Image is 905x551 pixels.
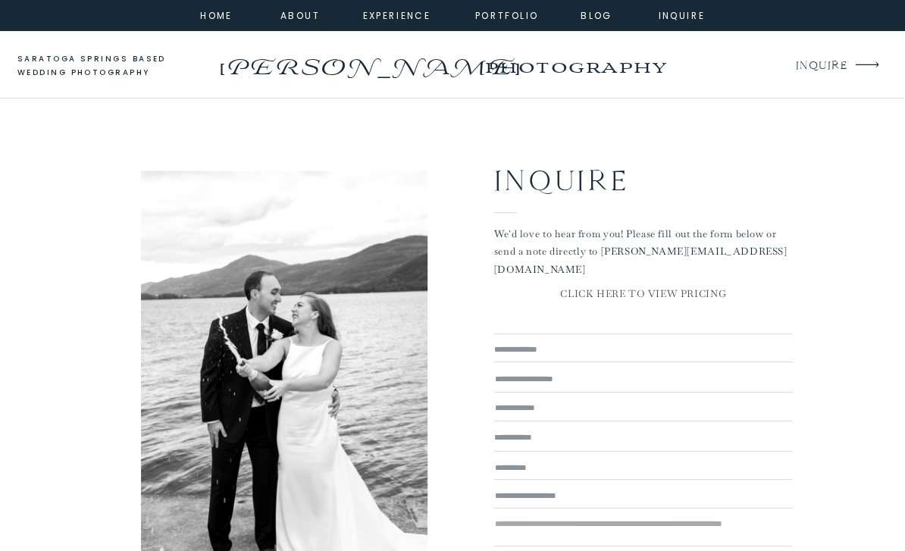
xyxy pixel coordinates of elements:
h2: Inquire [494,158,742,196]
a: experience [363,8,424,21]
a: [PERSON_NAME] [215,49,522,74]
a: inquire [655,8,709,21]
a: about [280,8,315,21]
a: portfolio [474,8,540,21]
a: Blog [569,8,624,21]
p: We'd love to hear from you! Please fill out the form below or send a note directly to [PERSON_NAM... [494,225,793,268]
a: CLICK HERE TO VIEW PRICING [494,284,793,305]
a: INQUIRE [796,56,847,77]
a: home [196,8,237,21]
a: saratoga springs based wedding photography [17,52,195,80]
a: photography [455,45,695,87]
